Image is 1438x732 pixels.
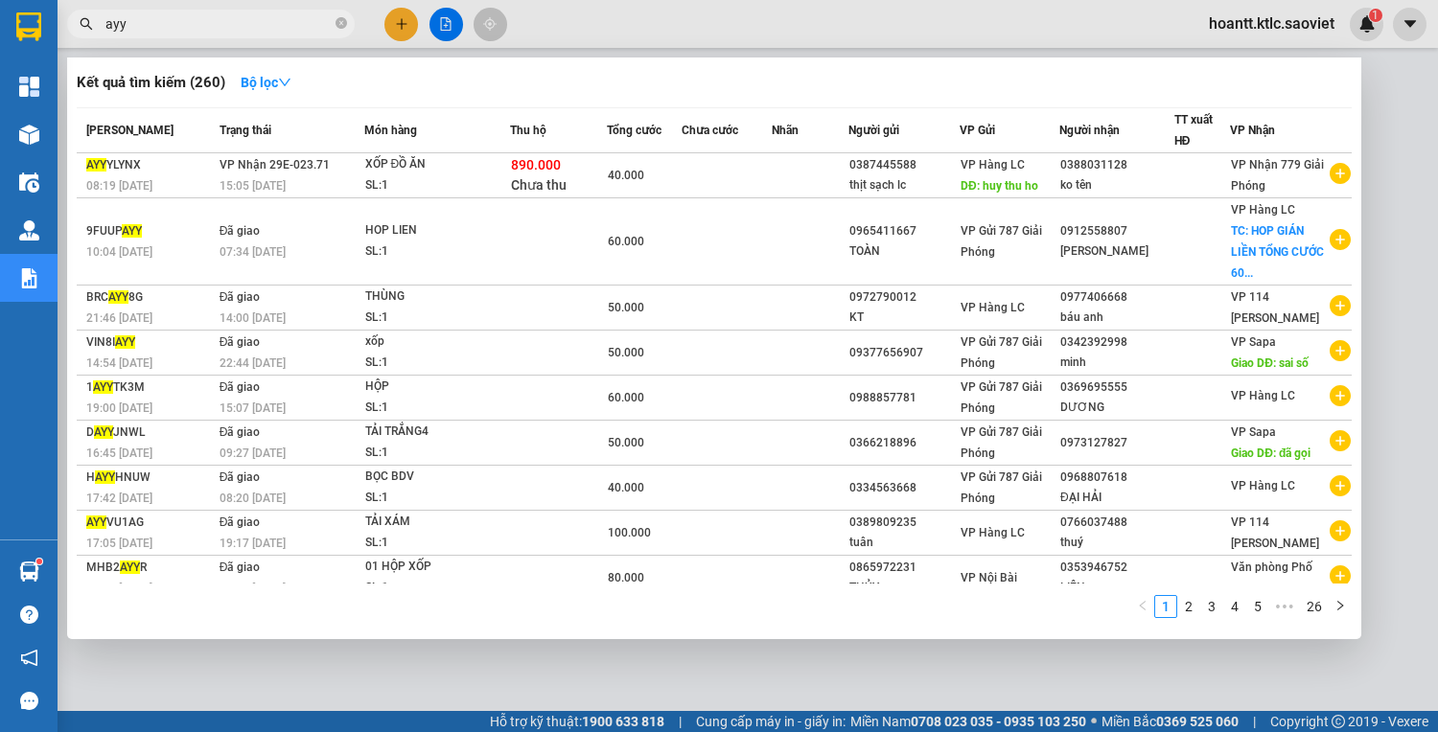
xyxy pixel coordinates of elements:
[86,287,214,308] div: BRC 8G
[848,124,899,137] span: Người gửi
[1329,595,1352,618] li: Next Page
[961,224,1042,259] span: VP Gửi 787 Giải Phóng
[511,157,561,172] span: 890.000
[510,124,546,137] span: Thu hộ
[961,179,1038,193] span: DĐ: huy thu ho
[365,533,509,554] div: SL: 1
[608,235,644,248] span: 60.000
[1060,377,1173,398] div: 0369695555
[220,356,286,370] span: 22:44 [DATE]
[365,422,509,443] div: TẢI TRẮNG4
[86,582,152,595] span: 05:29 [DATE]
[86,423,214,443] div: D JNWL
[961,526,1025,539] span: VP Hàng LC
[849,433,959,453] div: 0366218896
[1230,124,1275,137] span: VP Nhận
[1059,124,1120,137] span: Người nhận
[220,560,261,574] span: Đã giao
[1301,596,1328,617] a: 26
[365,220,509,241] div: HOP LIEN
[1330,163,1351,184] span: plus-circle
[86,377,214,398] div: 1 TK3M
[608,481,644,494] span: 40.000
[220,515,261,529] span: Đã giao
[1231,389,1295,402] span: VP Hàng LC
[1300,595,1329,618] li: 26
[115,335,135,349] span: AYY
[19,172,39,193] img: warehouse-icon
[1231,203,1295,217] span: VP Hàng LC
[1231,479,1295,492] span: VP Hàng LC
[86,124,174,137] span: [PERSON_NAME]
[225,67,307,98] button: Bộ lọcdown
[220,470,261,484] span: Đã giao
[220,124,271,137] span: Trạng thái
[1060,241,1173,262] div: [PERSON_NAME]
[961,380,1042,415] span: VP Gửi 787 Giải Phóng
[961,335,1042,370] span: VP Gửi 787 Giải Phóng
[365,175,509,196] div: SL: 1
[1231,290,1319,325] span: VP 114 [PERSON_NAME]
[1060,353,1173,373] div: minh
[1131,595,1154,618] li: Previous Page
[19,561,39,582] img: warehouse-icon
[16,12,41,41] img: logo-vxr
[19,220,39,240] img: warehouse-icon
[220,290,261,304] span: Đã giao
[849,388,959,408] div: 0988857781
[1231,335,1276,349] span: VP Sapa
[1060,287,1173,308] div: 0977406668
[86,401,152,415] span: 19:00 [DATE]
[86,515,106,529] span: AYY
[511,177,567,193] span: Chưa thu
[1231,224,1324,280] span: TC: HOP GIÁN LIỀN TỔNG CƯỚC 60...
[220,425,261,439] span: Đã giao
[1178,596,1199,617] a: 2
[1060,155,1173,175] div: 0388031128
[365,443,509,464] div: SL: 1
[1231,158,1324,193] span: VP Nhận 779 Giải Phóng
[1060,533,1173,553] div: thuý
[365,377,509,398] div: HỘP
[1223,595,1246,618] li: 4
[682,124,738,137] span: Chưa cước
[849,578,959,598] div: THỦY
[120,560,140,574] span: AYY
[365,241,509,263] div: SL: 1
[94,425,113,439] span: AYY
[86,155,214,175] div: YLYNX
[608,391,644,404] span: 60.000
[220,401,286,415] span: 15:07 [DATE]
[241,75,291,90] strong: Bộ lọc
[364,124,417,137] span: Món hàng
[961,301,1025,314] span: VP Hàng LC
[849,513,959,533] div: 0389809235
[1231,560,1312,595] span: Văn phòng Phố Lu
[86,356,152,370] span: 14:54 [DATE]
[1329,595,1352,618] button: right
[86,332,214,353] div: VIN8I
[1131,595,1154,618] button: left
[365,512,509,533] div: TẢI XÁM
[220,158,330,172] span: VP Nhận 29E-023.71
[1155,596,1176,617] a: 1
[19,268,39,288] img: solution-icon
[849,343,959,363] div: 09377656907
[849,221,959,241] div: 0965411667
[849,241,959,262] div: TOÀN
[86,311,152,325] span: 21:46 [DATE]
[86,513,214,533] div: VU1AG
[220,380,261,394] span: Đã giao
[1174,113,1213,148] span: TT xuất HĐ
[93,380,113,394] span: AYY
[1330,295,1351,316] span: plus-circle
[365,398,509,419] div: SL: 1
[220,335,261,349] span: Đã giao
[336,15,347,34] span: close-circle
[1330,385,1351,406] span: plus-circle
[608,571,644,584] span: 80.000
[220,537,286,550] span: 19:17 [DATE]
[849,175,959,195] div: thịt sạch lc
[1200,595,1223,618] li: 3
[1334,600,1346,611] span: right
